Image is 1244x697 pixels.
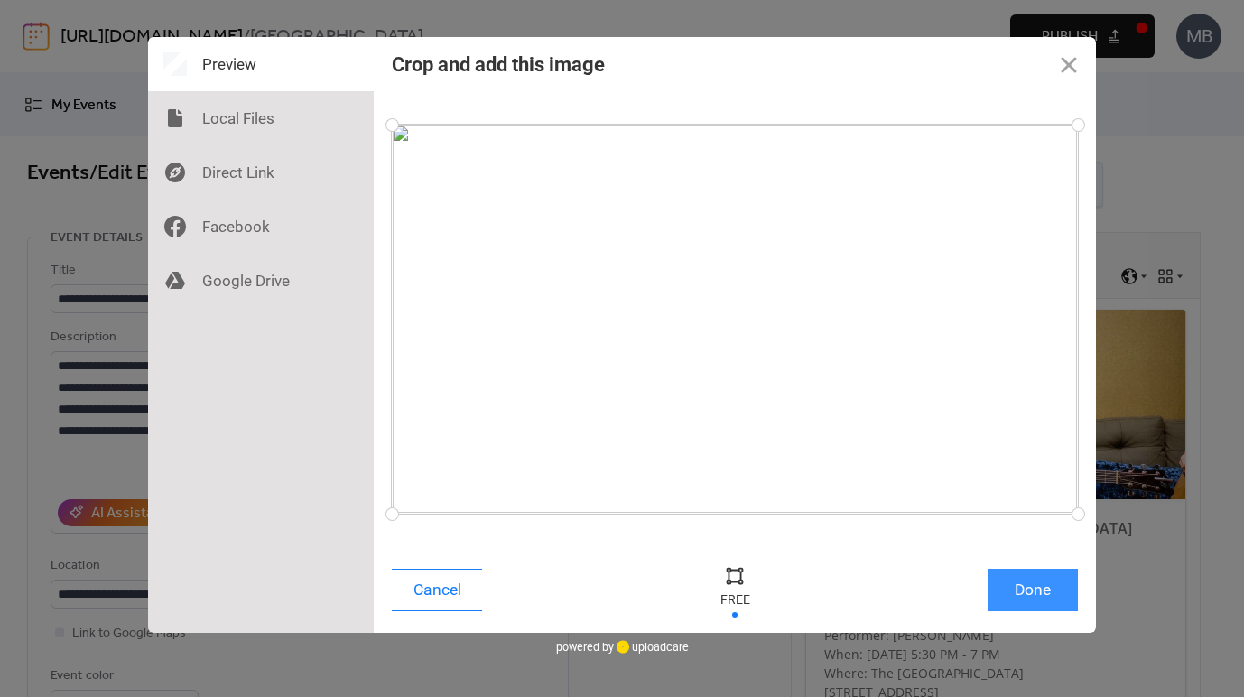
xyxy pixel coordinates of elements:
[556,633,689,660] div: powered by
[614,640,689,654] a: uploadcare
[148,200,374,254] div: Facebook
[148,91,374,145] div: Local Files
[148,37,374,91] div: Preview
[148,145,374,200] div: Direct Link
[392,53,605,76] div: Crop and add this image
[148,254,374,308] div: Google Drive
[988,569,1078,611] button: Done
[1042,37,1096,91] button: Close
[392,569,482,611] button: Cancel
